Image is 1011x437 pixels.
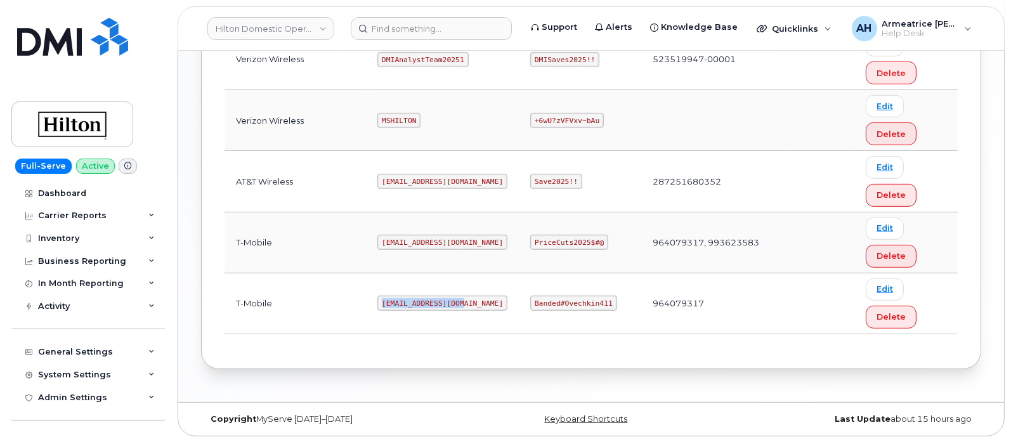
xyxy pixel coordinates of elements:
code: Banded#Ovechkin411 [530,296,616,311]
div: about 15 hours ago [721,414,981,424]
button: Delete [866,306,916,329]
a: Edit [866,156,904,178]
code: [EMAIL_ADDRESS][DOMAIN_NAME] [377,174,507,189]
button: Delete [866,62,916,84]
div: MyServe [DATE]–[DATE] [201,414,461,424]
code: DMISaves2025!! [530,52,599,67]
button: Delete [866,122,916,145]
button: Delete [866,245,916,268]
div: Quicklinks [748,16,840,41]
td: 964079317, 993623583 [641,212,785,273]
code: MSHILTON [377,113,421,128]
code: [EMAIL_ADDRESS][DOMAIN_NAME] [377,235,507,250]
td: AT&T Wireless [225,151,366,212]
span: Help Desk [882,29,958,39]
button: Delete [866,184,916,207]
td: Verizon Wireless [225,90,366,151]
a: Keyboard Shortcuts [545,414,628,424]
strong: Last Update [835,414,890,424]
a: Hilton Domestic Operating Company Inc [207,17,334,40]
a: Support [522,15,586,40]
td: 964079317 [641,273,785,334]
a: Knowledge Base [641,15,747,40]
code: +6wU?zVFVxv~bAu [530,113,604,128]
a: Alerts [586,15,641,40]
td: 523519947-00001 [641,29,785,90]
td: T-Mobile [225,273,366,334]
a: Edit [866,95,904,117]
span: Knowledge Base [661,21,738,34]
span: Armeatrice [PERSON_NAME] [882,18,958,29]
span: Delete [877,250,906,262]
span: Support [542,21,577,34]
a: Edit [866,218,904,240]
div: Armeatrice Hargro [843,16,981,41]
span: Quicklinks [772,23,818,34]
strong: Copyright [211,414,256,424]
code: DMIAnalystTeam20251 [377,52,468,67]
td: Verizon Wireless [225,29,366,90]
iframe: Messenger Launcher [956,382,1001,427]
span: Delete [877,67,906,79]
td: 287251680352 [641,151,785,212]
input: Find something... [351,17,512,40]
code: PriceCuts2025$#@ [530,235,608,250]
span: Delete [877,128,906,140]
td: T-Mobile [225,212,366,273]
span: Delete [877,311,906,323]
span: AH [857,21,872,36]
code: [EMAIL_ADDRESS][DOMAIN_NAME] [377,296,507,311]
span: Alerts [606,21,632,34]
span: Delete [877,189,906,201]
a: Edit [866,278,904,301]
code: Save2025!! [530,174,582,189]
